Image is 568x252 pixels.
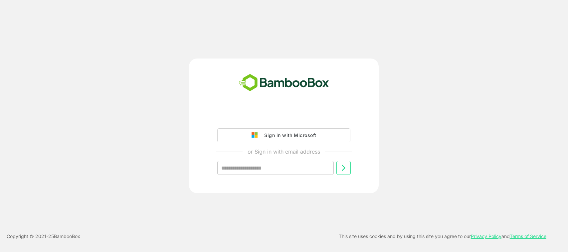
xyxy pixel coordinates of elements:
[217,128,350,142] button: Sign in with Microsoft
[7,232,80,240] p: Copyright © 2021- 25 BambooBox
[339,232,546,240] p: This site uses cookies and by using this site you agree to our and
[252,132,261,138] img: google
[471,233,501,239] a: Privacy Policy
[248,148,320,156] p: or Sign in with email address
[510,233,546,239] a: Terms of Service
[261,131,316,140] div: Sign in with Microsoft
[235,72,333,94] img: bamboobox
